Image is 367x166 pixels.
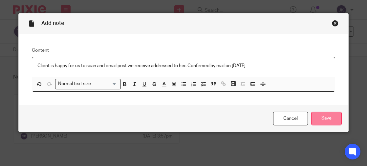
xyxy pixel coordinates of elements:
[311,112,342,126] input: Save
[57,81,93,87] span: Normal text size
[273,112,308,126] a: Cancel
[93,81,117,87] input: Search for option
[37,63,330,69] p: Client is happy for us to scan and email post we receive addressed to her. Confirmed by mail on [...
[41,21,64,26] span: Add note
[32,47,335,54] label: Content
[332,20,338,27] div: Close this dialog window
[55,79,121,89] div: Search for option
